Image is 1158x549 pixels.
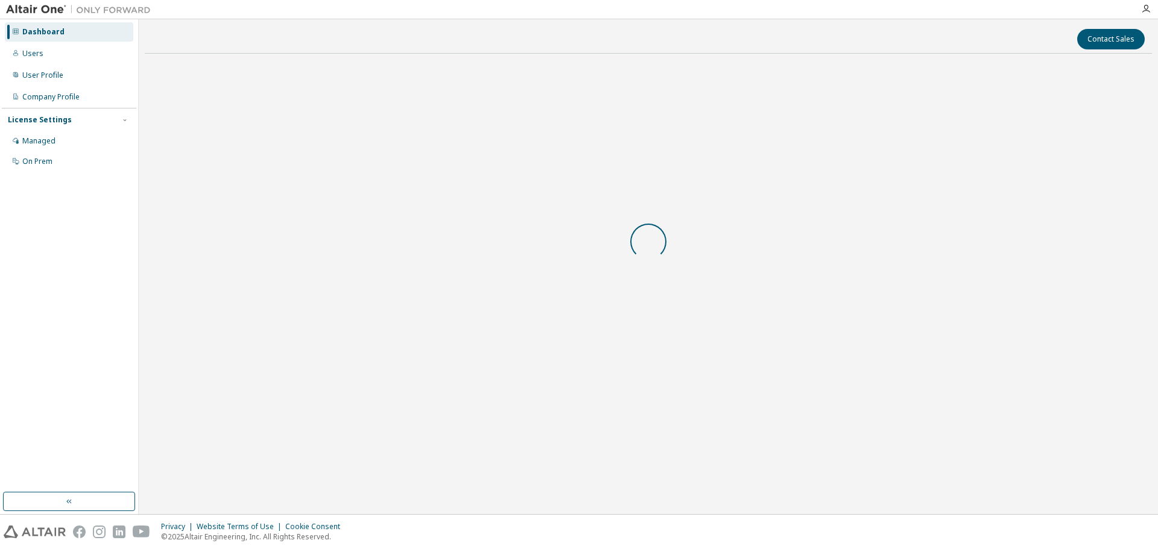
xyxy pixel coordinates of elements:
div: License Settings [8,115,72,125]
div: Managed [22,136,55,146]
img: youtube.svg [133,525,150,538]
img: linkedin.svg [113,525,125,538]
div: Cookie Consent [285,522,347,532]
div: User Profile [22,71,63,80]
img: facebook.svg [73,525,86,538]
img: altair_logo.svg [4,525,66,538]
div: Company Profile [22,92,80,102]
img: instagram.svg [93,525,106,538]
img: Altair One [6,4,157,16]
p: © 2025 Altair Engineering, Inc. All Rights Reserved. [161,532,347,542]
div: Privacy [161,522,197,532]
div: Users [22,49,43,58]
div: On Prem [22,157,52,166]
div: Website Terms of Use [197,522,285,532]
div: Dashboard [22,27,65,37]
button: Contact Sales [1077,29,1145,49]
